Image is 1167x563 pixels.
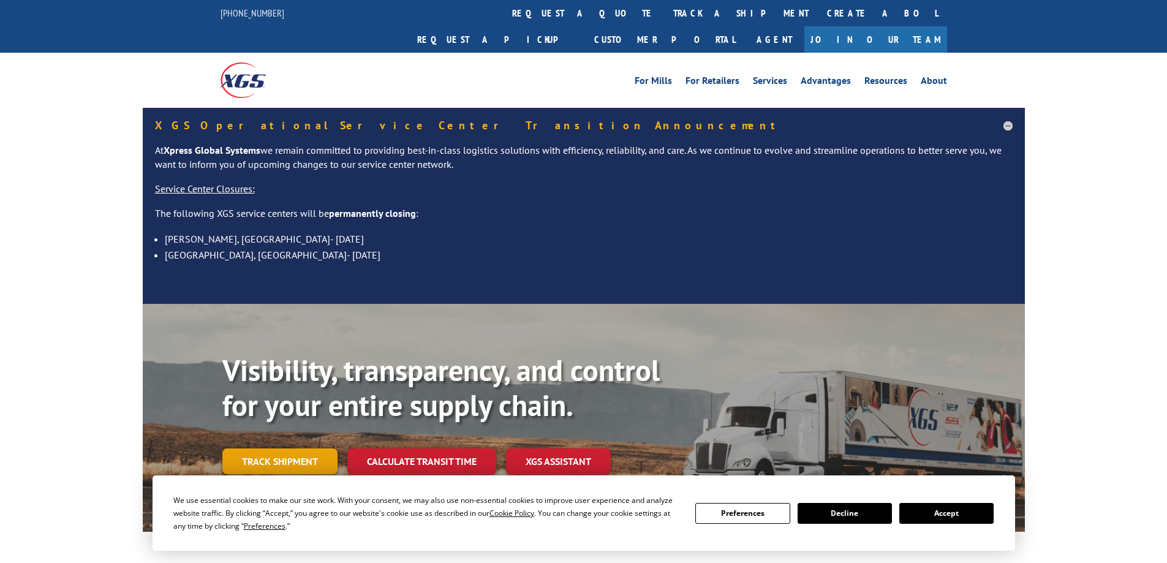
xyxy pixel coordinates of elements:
[165,247,1013,263] li: [GEOGRAPHIC_DATA], [GEOGRAPHIC_DATA]- [DATE]
[744,26,804,53] a: Agent
[155,206,1013,231] p: The following XGS service centers will be :
[804,26,947,53] a: Join Our Team
[864,76,907,89] a: Resources
[753,76,787,89] a: Services
[165,231,1013,247] li: [PERSON_NAME], [GEOGRAPHIC_DATA]- [DATE]
[695,503,790,524] button: Preferences
[222,351,660,425] b: Visibility, transparency, and control for your entire supply chain.
[244,521,285,531] span: Preferences
[155,120,1013,131] h5: XGS Operational Service Center Transition Announcement
[798,503,892,524] button: Decline
[921,76,947,89] a: About
[222,448,338,474] a: Track shipment
[347,448,496,475] a: Calculate transit time
[506,448,611,475] a: XGS ASSISTANT
[329,207,416,219] strong: permanently closing
[489,508,534,518] span: Cookie Policy
[153,475,1015,551] div: Cookie Consent Prompt
[164,144,260,156] strong: Xpress Global Systems
[635,76,672,89] a: For Mills
[408,26,585,53] a: Request a pickup
[155,183,255,195] u: Service Center Closures:
[221,7,284,19] a: [PHONE_NUMBER]
[899,503,994,524] button: Accept
[173,494,681,532] div: We use essential cookies to make our site work. With your consent, we may also use non-essential ...
[585,26,744,53] a: Customer Portal
[801,76,851,89] a: Advantages
[155,143,1013,183] p: At we remain committed to providing best-in-class logistics solutions with efficiency, reliabilit...
[685,76,739,89] a: For Retailers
